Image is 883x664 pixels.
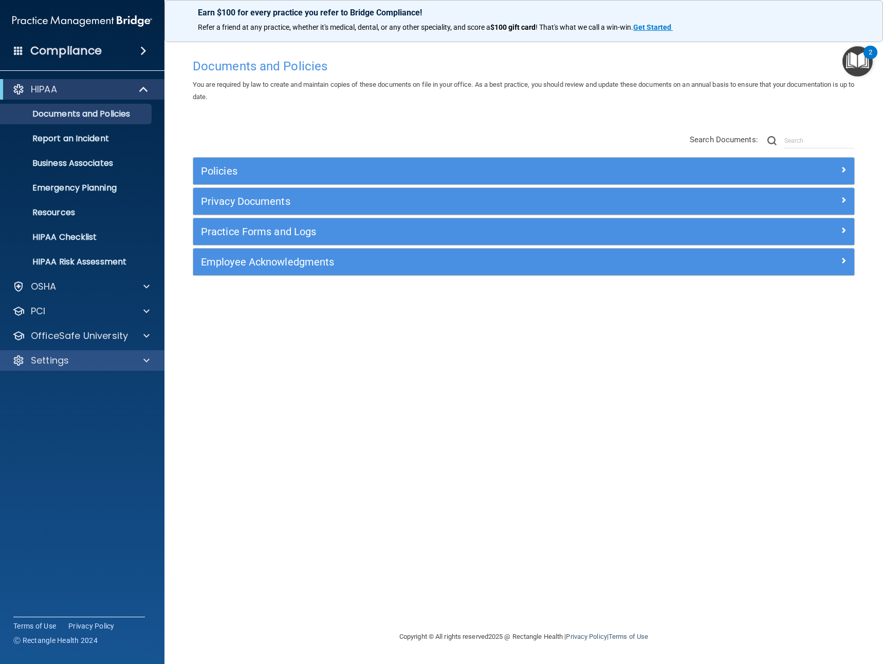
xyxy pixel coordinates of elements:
[842,46,873,77] button: Open Resource Center, 2 new notifications
[31,83,57,96] p: HIPAA
[201,223,847,240] a: Practice Forms and Logs
[193,60,855,73] h4: Documents and Policies
[7,257,147,267] p: HIPAA Risk Assessment
[7,232,147,242] p: HIPAA Checklist
[201,196,682,207] h5: Privacy Documents
[12,330,150,342] a: OfficeSafe University
[12,280,150,293] a: OSHA
[7,183,147,193] p: Emergency Planning
[336,620,711,653] div: Copyright © All rights reserved 2025 @ Rectangle Health | |
[31,354,69,367] p: Settings
[566,633,606,640] a: Privacy Policy
[12,354,150,367] a: Settings
[198,23,490,31] span: Refer a friend at any practice, whether it's medical, dental, or any other speciality, and score a
[767,136,777,145] img: ic-search.3b580494.png
[201,163,847,179] a: Policies
[31,280,57,293] p: OSHA
[13,635,98,646] span: Ⓒ Rectangle Health 2024
[31,330,128,342] p: OfficeSafe University
[7,134,147,144] p: Report an Incident
[201,193,847,210] a: Privacy Documents
[68,621,115,631] a: Privacy Policy
[869,52,872,66] div: 2
[201,254,847,270] a: Employee Acknowledgments
[536,23,633,31] span: ! That's what we call a win-win.
[633,23,671,31] strong: Get Started
[690,135,758,144] span: Search Documents:
[633,23,673,31] a: Get Started
[7,207,147,218] p: Resources
[31,305,45,317] p: PCI
[201,226,682,237] h5: Practice Forms and Logs
[490,23,536,31] strong: $100 gift card
[201,165,682,177] h5: Policies
[609,633,648,640] a: Terms of Use
[12,305,150,317] a: PCI
[7,109,147,119] p: Documents and Policies
[198,8,850,17] p: Earn $100 for every practice you refer to Bridge Compliance!
[7,158,147,168] p: Business Associates
[13,621,56,631] a: Terms of Use
[784,133,855,148] input: Search
[30,44,102,58] h4: Compliance
[201,256,682,268] h5: Employee Acknowledgments
[12,11,152,31] img: PMB logo
[193,81,854,101] span: You are required by law to create and maintain copies of these documents on file in your office. ...
[12,83,149,96] a: HIPAA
